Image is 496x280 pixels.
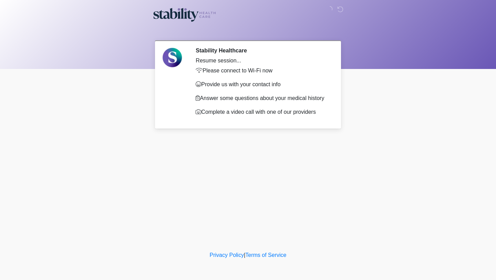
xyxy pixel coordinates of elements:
img: Agent Avatar [162,47,183,68]
a: | [244,252,245,258]
p: Answer some questions about your medical history [196,94,329,102]
p: Please connect to Wi-Fi now [196,67,329,75]
a: Privacy Policy [210,252,244,258]
a: Terms of Service [245,252,286,258]
p: Provide us with your contact info [196,80,329,89]
div: Resume session... [196,57,329,65]
h1: ‎ ‎ ‎ [152,25,344,38]
img: Stability Healthcare Logo [150,5,219,23]
p: Complete a video call with one of our providers [196,108,329,116]
h2: Stability Healthcare [196,47,329,54]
